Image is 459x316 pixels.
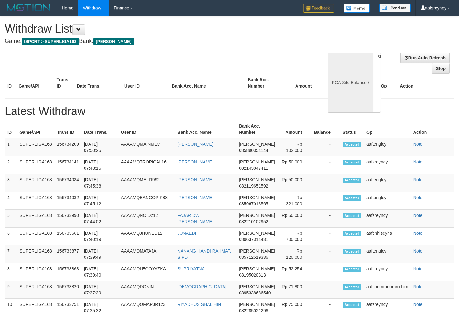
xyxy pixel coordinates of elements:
td: SUPERLIGA168 [17,228,54,245]
td: AAAAMQDONIN [118,281,175,299]
td: 156734209 [54,138,81,156]
a: [PERSON_NAME] [178,177,214,182]
td: 156734141 [54,156,81,174]
th: Game/API [17,120,54,138]
th: Trans ID [54,120,81,138]
td: AAAAMQTROPICAL16 [118,156,175,174]
td: SUPERLIGA168 [17,281,54,299]
td: aafsreynoy [364,210,411,228]
span: 08195020313 [239,273,266,278]
td: [DATE] 07:48:15 [81,156,118,174]
a: Note [413,177,423,182]
td: Rp 321,000 [277,192,311,210]
a: RIYADHUS SHALIHIN [178,302,221,307]
a: Note [413,248,423,253]
span: [PERSON_NAME] [239,302,275,307]
img: Button%20Memo.svg [344,4,370,13]
a: Note [413,231,423,236]
td: SUPERLIGA168 [17,192,54,210]
h1: Latest Withdraw [5,105,454,118]
td: [DATE] 07:45:38 [81,174,118,192]
td: - [311,263,340,281]
h1: Withdraw List [5,23,300,35]
td: aaftengley [364,192,411,210]
a: [PERSON_NAME] [178,195,214,200]
td: 156734034 [54,174,81,192]
td: Rp 102,000 [277,138,311,156]
img: MOTION_logo.png [5,3,52,13]
h4: Game: Bank: [5,38,300,44]
td: 6 [5,228,17,245]
td: - [311,192,340,210]
span: [PERSON_NAME] [239,159,275,164]
td: - [311,210,340,228]
a: [PERSON_NAME] [178,159,214,164]
td: 9 [5,281,17,299]
td: aaftengley [364,138,411,156]
span: Accepted [343,142,361,147]
td: Rp 71,800 [277,281,311,299]
td: Rp 700,000 [277,228,311,245]
th: Amount [283,74,321,92]
div: PGA Site Balance / [328,53,373,113]
td: 156733863 [54,263,81,281]
a: Stop [432,63,450,74]
td: 8 [5,263,17,281]
td: 1 [5,138,17,156]
a: NANANG HANDI RAHMAT, S.PD [178,248,231,260]
th: Date Trans. [74,74,122,92]
td: - [311,156,340,174]
td: AAAAMQNOID212 [118,210,175,228]
td: AAAAMQJHUNED12 [118,228,175,245]
a: Note [413,266,423,271]
th: Bank Acc. Name [169,74,245,92]
td: Rp 50,000 [277,210,311,228]
td: aaftengley [364,245,411,263]
td: SUPERLIGA168 [17,263,54,281]
th: Date Trans. [81,120,118,138]
th: Game/API [16,74,54,92]
td: aafchhiseyha [364,228,411,245]
a: Note [413,284,423,289]
td: - [311,174,340,192]
span: 082285021296 [239,308,268,313]
td: SUPERLIGA168 [17,156,54,174]
span: Accepted [343,249,361,254]
th: Status [340,120,364,138]
td: - [311,138,340,156]
span: 085967013565 [239,201,268,206]
span: [PERSON_NAME] [239,142,275,147]
span: Accepted [343,195,361,201]
span: Accepted [343,231,361,236]
span: Accepted [343,267,361,272]
td: Rp 52,254 [277,263,311,281]
td: SUPERLIGA168 [17,174,54,192]
a: Note [413,195,423,200]
span: [PERSON_NAME] [239,248,275,253]
th: ID [5,74,16,92]
span: [PERSON_NAME] [239,266,275,271]
img: panduan.png [379,4,411,12]
span: [PERSON_NAME] [239,195,275,200]
th: Op [378,74,397,92]
span: Accepted [343,178,361,183]
span: [PERSON_NAME] [93,38,134,45]
span: 082210102952 [239,219,268,224]
td: 156733990 [54,210,81,228]
td: aafsreynoy [364,156,411,174]
td: [DATE] 07:39:49 [81,245,118,263]
th: User ID [118,120,175,138]
th: Balance [321,74,356,92]
td: - [311,281,340,299]
a: Run Auto-Refresh [400,53,450,63]
td: 156733877 [54,245,81,263]
a: Note [413,302,423,307]
td: - [311,228,340,245]
td: AAAAMQMAINMLM [118,138,175,156]
td: 4 [5,192,17,210]
a: SUPRIYATNA [178,266,205,271]
span: ISPORT > SUPERLIGA168 [22,38,79,45]
td: SUPERLIGA168 [17,210,54,228]
th: User ID [122,74,169,92]
th: ID [5,120,17,138]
